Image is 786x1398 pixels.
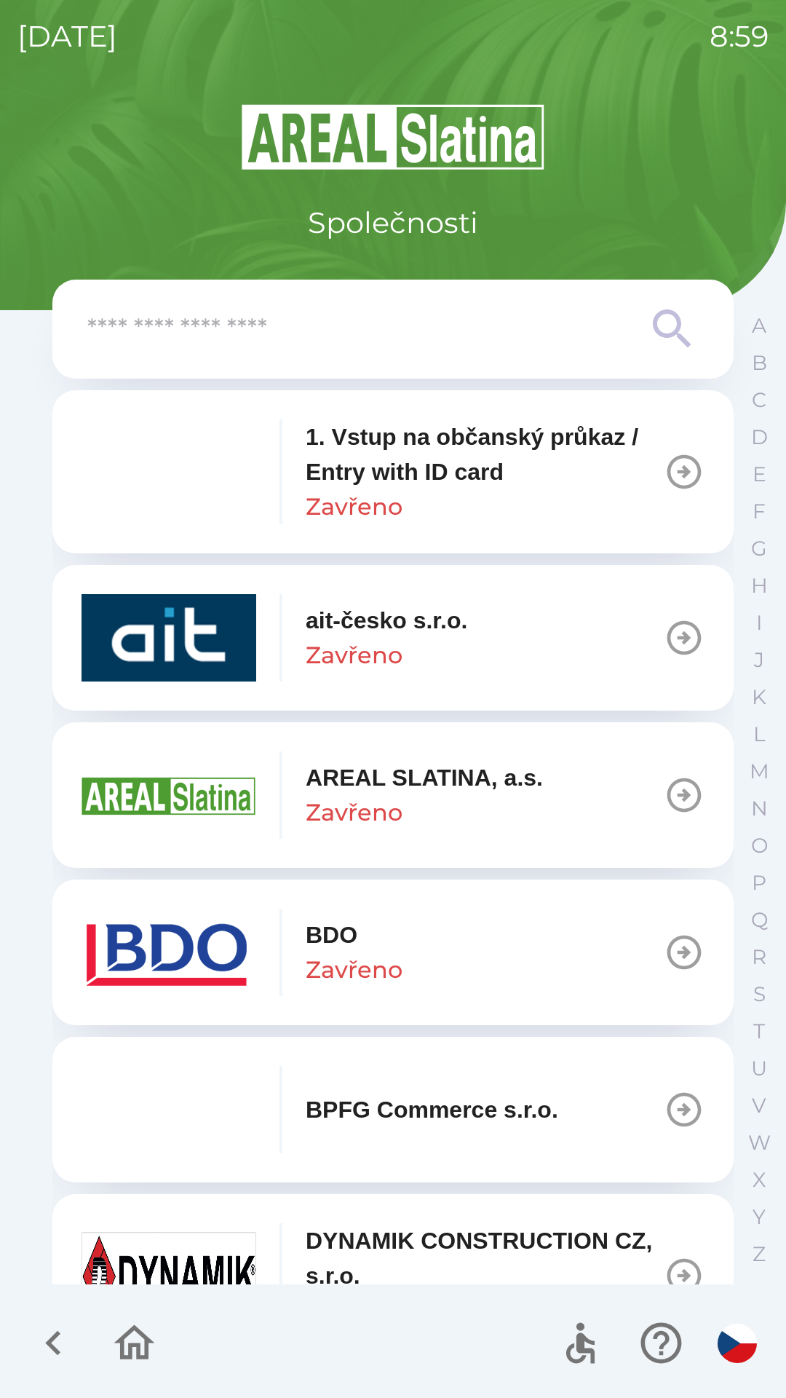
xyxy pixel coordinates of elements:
[741,604,777,641] button: I
[82,1232,256,1319] img: 9aa1c191-0426-4a03-845b-4981a011e109.jpeg
[751,424,768,450] p: D
[82,1066,256,1153] img: f3b1b367-54a7-43c8-9d7e-84e812667233.png
[52,722,734,868] button: AREAL SLATINA, a.s.Zavřeno
[752,944,766,970] p: R
[754,647,764,673] p: J
[82,594,256,682] img: 40b5cfbb-27b1-4737-80dc-99d800fbabba.png
[751,536,767,561] p: G
[741,530,777,567] button: G
[751,796,768,821] p: N
[748,1130,771,1156] p: W
[741,419,777,456] button: D
[751,833,768,858] p: O
[710,15,769,58] p: 8:59
[741,976,777,1013] button: S
[741,307,777,344] button: A
[753,462,766,487] p: E
[752,313,766,339] p: A
[752,684,766,710] p: K
[741,1161,777,1198] button: X
[52,102,734,172] img: Logo
[52,1194,734,1357] button: DYNAMIK CONSTRUCTION CZ, s.r.o.Zavřeno
[741,901,777,939] button: Q
[741,456,777,493] button: E
[750,759,769,784] p: M
[741,382,777,419] button: C
[306,489,402,524] p: Zavřeno
[306,795,402,830] p: Zavřeno
[741,716,777,753] button: L
[751,573,768,599] p: H
[741,493,777,530] button: F
[306,603,467,638] p: ait-česko s.r.o.
[753,722,765,747] p: L
[753,1204,766,1230] p: Y
[753,499,766,524] p: F
[741,1198,777,1236] button: Y
[306,760,543,795] p: AREAL SLATINA, a.s.
[751,907,768,933] p: Q
[82,751,256,839] img: aad3f322-fb90-43a2-be23-5ead3ef36ce5.png
[752,1093,766,1118] p: V
[82,428,256,516] img: 93ea42ec-2d1b-4d6e-8f8a-bdbb4610bcc3.png
[741,827,777,864] button: O
[741,567,777,604] button: H
[753,1241,766,1267] p: Z
[741,344,777,382] button: B
[753,1019,765,1044] p: T
[741,679,777,716] button: K
[52,1037,734,1182] button: BPFG Commerce s.r.o.
[306,1223,664,1293] p: DYNAMIK CONSTRUCTION CZ, s.r.o.
[756,610,762,636] p: I
[741,1124,777,1161] button: W
[753,982,766,1007] p: S
[741,790,777,827] button: N
[741,1013,777,1050] button: T
[306,952,402,987] p: Zavřeno
[52,390,734,553] button: 1. Vstup na občanský průkaz / Entry with ID cardZavřeno
[751,1056,767,1081] p: U
[741,641,777,679] button: J
[306,638,402,673] p: Zavřeno
[753,1167,766,1193] p: X
[741,939,777,976] button: R
[752,350,767,376] p: B
[741,753,777,790] button: M
[741,864,777,901] button: P
[752,387,766,413] p: C
[752,870,766,896] p: P
[82,909,256,996] img: ae7449ef-04f1-48ed-85b5-e61960c78b50.png
[741,1050,777,1087] button: U
[308,201,478,245] p: Společnosti
[52,565,734,711] button: ait-česko s.r.o.Zavřeno
[17,15,117,58] p: [DATE]
[306,917,357,952] p: BDO
[718,1324,757,1363] img: cs flag
[741,1087,777,1124] button: V
[306,419,664,489] p: 1. Vstup na občanský průkaz / Entry with ID card
[741,1236,777,1273] button: Z
[306,1092,558,1127] p: BPFG Commerce s.r.o.
[52,880,734,1025] button: BDOZavřeno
